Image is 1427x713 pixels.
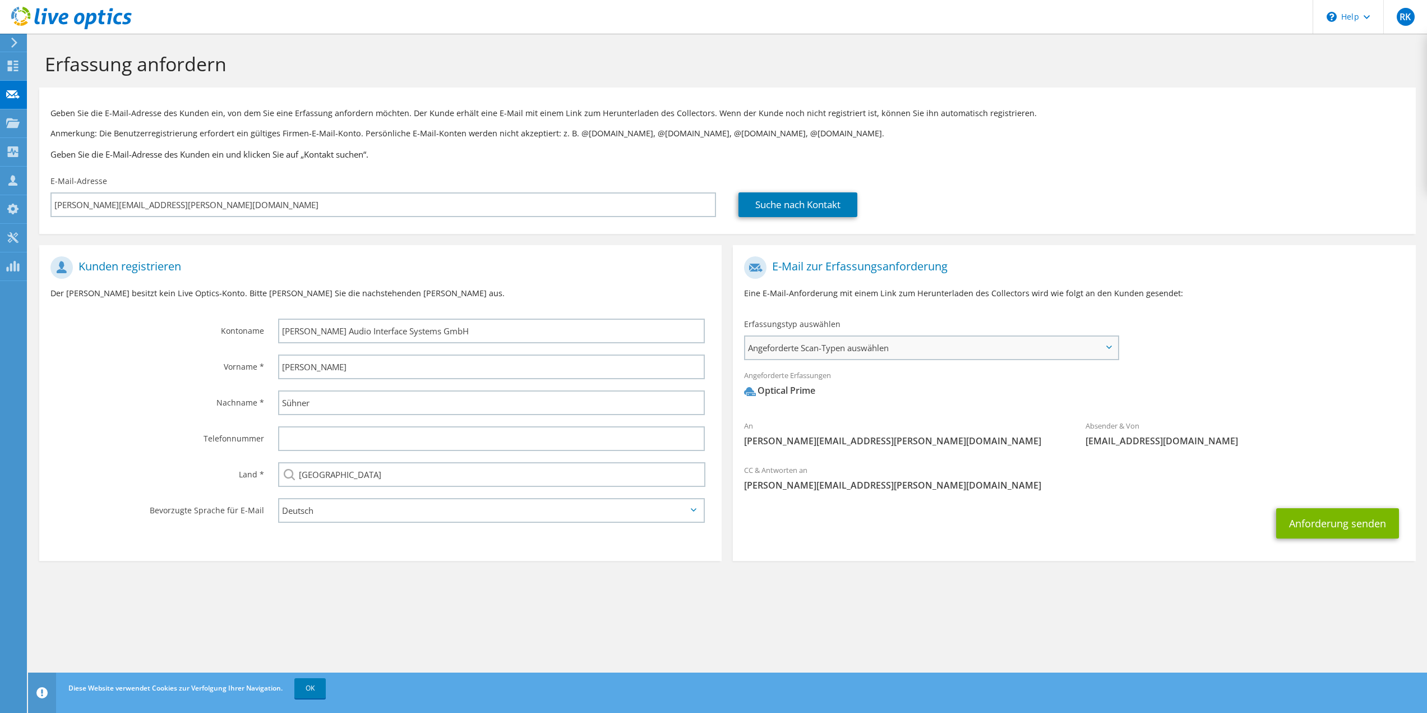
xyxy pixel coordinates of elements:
label: Telefonnummer [50,426,264,444]
p: Eine E-Mail-Anforderung mit einem Link zum Herunterladen des Collectors wird wie folgt an den Kun... [744,287,1404,300]
div: An [733,414,1074,453]
label: E-Mail-Adresse [50,176,107,187]
span: [EMAIL_ADDRESS][DOMAIN_NAME] [1086,435,1405,447]
div: Absender & Von [1074,414,1416,453]
button: Anforderung senden [1276,508,1399,539]
label: Land * [50,462,264,480]
span: Angeforderte Scan-Typen auswählen [745,337,1117,359]
p: Geben Sie die E-Mail-Adresse des Kunden ein, von dem Sie eine Erfassung anfordern möchten. Der Ku... [50,107,1405,119]
h1: Erfassung anfordern [45,52,1405,76]
h1: Kunden registrieren [50,256,705,279]
div: Angeforderte Erfassungen [733,364,1415,408]
span: Diese Website verwendet Cookies zur Verfolgung Ihrer Navigation. [68,683,283,693]
p: Der [PERSON_NAME] besitzt kein Live Optics-Konto. Bitte [PERSON_NAME] Sie die nachstehenden [PERS... [50,287,710,300]
h1: E-Mail zur Erfassungsanforderung [744,256,1398,279]
a: Suche nach Kontakt [738,192,857,217]
span: [PERSON_NAME][EMAIL_ADDRESS][PERSON_NAME][DOMAIN_NAME] [744,435,1063,447]
label: Kontoname [50,319,264,337]
svg: \n [1327,12,1337,22]
div: CC & Antworten an [733,458,1415,497]
a: OK [294,678,326,698]
label: Vorname * [50,355,264,372]
p: Anmerkung: Die Benutzerregistrierung erfordert ein gültiges Firmen-E-Mail-Konto. Persönliche E-Ma... [50,127,1405,140]
div: Optical Prime [744,384,815,397]
label: Nachname * [50,390,264,408]
label: Bevorzugte Sprache für E-Mail [50,498,264,516]
label: Erfassungstyp auswählen [744,319,841,330]
span: [PERSON_NAME][EMAIL_ADDRESS][PERSON_NAME][DOMAIN_NAME] [744,479,1404,491]
h3: Geben Sie die E-Mail-Adresse des Kunden ein und klicken Sie auf „Kontakt suchen“. [50,148,1405,160]
span: RK [1397,8,1415,26]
